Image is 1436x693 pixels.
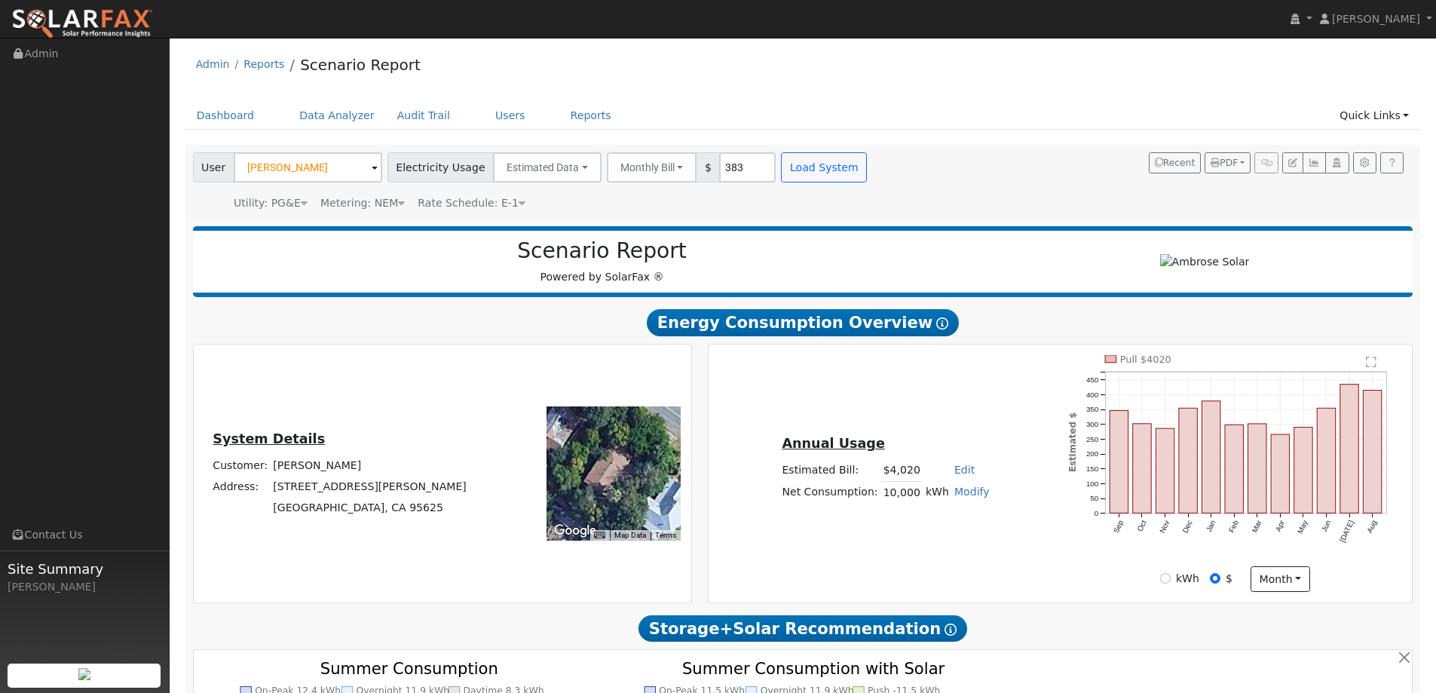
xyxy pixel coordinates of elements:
a: Audit Trail [386,102,461,130]
rect: onclick="" [1364,391,1382,514]
td: Address: [210,476,271,497]
i: Show Help [936,317,948,330]
text: 400 [1086,391,1099,399]
text:  [1367,356,1377,368]
div: [PERSON_NAME] [8,579,161,595]
text: 350 [1086,405,1099,413]
text: Oct [1136,519,1149,533]
button: Settings [1353,152,1376,173]
text: 300 [1086,420,1099,428]
text: [DATE] [1339,519,1356,544]
span: User [193,152,234,182]
a: Data Analyzer [288,102,386,130]
button: Recent [1149,152,1202,173]
button: PDF [1205,152,1251,173]
a: Help Link [1380,152,1404,173]
span: PDF [1211,158,1238,168]
a: Edit [954,464,975,476]
i: Show Help [945,624,957,636]
a: Modify [954,486,990,498]
button: Multi-Series Graph [1303,152,1326,173]
button: Edit User [1282,152,1303,173]
u: Annual Usage [782,436,884,451]
rect: onclick="" [1179,408,1197,513]
rect: onclick="" [1133,424,1151,514]
text: Apr [1274,519,1287,533]
text: Summer Consumption [320,659,498,678]
h2: Scenario Report [208,238,996,264]
text: Aug [1366,519,1379,534]
text: May [1297,519,1310,535]
td: Net Consumption: [779,481,880,503]
label: $ [1226,571,1232,587]
a: Dashboard [185,102,266,130]
button: Estimated Data [493,152,602,182]
rect: onclick="" [1110,411,1128,514]
td: [GEOGRAPHIC_DATA], CA 95625 [271,498,470,519]
span: $ [696,152,720,182]
a: Quick Links [1328,102,1420,130]
rect: onclick="" [1156,428,1174,513]
rect: onclick="" [1340,385,1358,514]
text: Sep [1112,519,1125,535]
button: Monthly Bill [607,152,697,182]
div: Metering: NEM [320,195,405,211]
text: Pull $4020 [1120,354,1171,365]
div: Powered by SolarFax ® [201,238,1004,285]
text: 450 [1086,376,1099,384]
text: 100 [1086,480,1099,488]
rect: onclick="" [1248,424,1266,514]
div: Utility: PG&E [234,195,308,211]
img: Ambrose Solar [1160,254,1250,270]
td: [PERSON_NAME] [271,455,470,476]
text: Jan [1205,519,1217,533]
text: Summer Consumption with Solar [682,659,945,678]
input: kWh [1160,573,1171,584]
text: Feb [1227,519,1240,534]
td: 10,000 [880,481,923,503]
img: Google [550,521,600,541]
rect: onclick="" [1202,401,1220,514]
u: System Details [213,431,325,446]
span: Electricity Usage [387,152,494,182]
a: Admin [196,58,230,70]
input: $ [1210,573,1220,584]
button: Keyboard shortcuts [594,530,605,541]
span: Alias: None [418,197,525,209]
td: kWh [923,481,951,503]
td: Customer: [210,455,271,476]
a: Open this area in Google Maps (opens a new window) [550,521,600,541]
text: 0 [1095,509,1099,517]
rect: onclick="" [1294,428,1312,514]
button: month [1251,566,1310,592]
button: Load System [781,152,867,182]
label: kWh [1176,571,1199,587]
text: 150 [1086,465,1099,473]
span: Site Summary [8,559,161,579]
button: Map Data [614,530,646,541]
rect: onclick="" [1225,425,1243,514]
span: [PERSON_NAME] [1332,13,1420,25]
text: 250 [1086,435,1099,443]
a: Scenario Report [300,56,421,74]
text: Jun [1320,519,1333,533]
a: Reports [559,102,623,130]
text: 50 [1091,495,1099,503]
img: SolarFax [11,8,153,40]
text: Mar [1251,519,1263,535]
a: Users [484,102,537,130]
a: Reports [243,58,284,70]
img: retrieve [78,668,90,680]
input: Select a User [234,152,382,182]
td: Estimated Bill: [779,460,880,482]
td: [STREET_ADDRESS][PERSON_NAME] [271,476,470,497]
button: Login As [1325,152,1349,173]
span: Energy Consumption Overview [647,309,959,336]
text: Dec [1181,519,1194,535]
text: Estimated $ [1067,412,1078,472]
a: Terms (opens in new tab) [655,531,676,539]
span: Storage+Solar Recommendation [638,615,967,642]
text: 200 [1086,450,1099,458]
td: $4,020 [880,460,923,482]
rect: onclick="" [1318,408,1336,513]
